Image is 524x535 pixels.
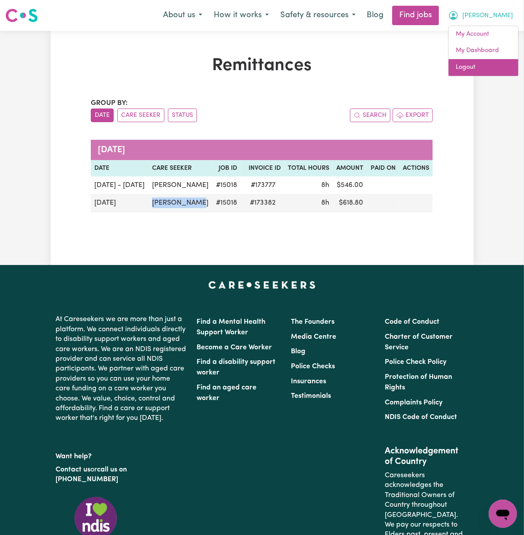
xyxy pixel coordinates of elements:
[442,6,519,25] button: My Account
[284,160,333,177] th: Total Hours
[291,348,305,355] a: Blog
[448,26,519,76] div: My Account
[321,199,329,206] span: 8 hours
[367,160,399,177] th: Paid On
[385,446,468,467] h2: Acknowledgement of Country
[275,6,361,25] button: Safety & resources
[197,384,256,402] a: Find an aged care worker
[291,393,331,400] a: Testimonials
[56,461,186,488] p: or
[245,198,281,208] span: # 173382
[149,176,212,194] td: [PERSON_NAME]
[399,160,433,177] th: Actions
[291,363,335,370] a: Police Checks
[157,6,208,25] button: About us
[212,176,241,194] td: # 15018
[333,194,367,212] td: $ 618.80
[91,56,433,77] h1: Remittances
[392,6,439,25] a: Find jobs
[168,108,197,122] button: sort invoices by paid status
[449,42,518,59] a: My Dashboard
[56,448,186,461] p: Want help?
[149,160,212,177] th: Care Seeker
[56,311,186,427] p: At Careseekers we are more than just a platform. We connect individuals directly to disability su...
[197,318,265,336] a: Find a Mental Health Support Worker
[385,399,442,406] a: Complaints Policy
[117,108,164,122] button: sort invoices by care seeker
[321,182,329,189] span: 8 hours
[5,5,38,26] a: Careseekers logo
[212,194,241,212] td: # 15018
[393,108,433,122] button: Export
[91,140,433,160] caption: [DATE]
[385,318,439,325] a: Code of Conduct
[91,194,149,212] td: [DATE]
[197,344,272,351] a: Become a Care Worker
[462,11,513,21] span: [PERSON_NAME]
[449,59,518,76] a: Logout
[245,180,281,191] span: # 173777
[197,359,275,376] a: Find a disability support worker
[56,466,91,473] a: Contact us
[333,176,367,194] td: $ 546.00
[291,318,334,325] a: The Founders
[385,359,446,366] a: Police Check Policy
[5,7,38,23] img: Careseekers logo
[333,160,367,177] th: Amount
[208,6,275,25] button: How it works
[91,176,149,194] td: [DATE] - [DATE]
[291,333,336,340] a: Media Centre
[208,281,316,288] a: Careseekers home page
[291,378,326,385] a: Insurances
[91,108,114,122] button: sort invoices by date
[449,26,518,43] a: My Account
[385,333,453,351] a: Charter of Customer Service
[385,414,457,421] a: NDIS Code of Conduct
[149,194,212,212] td: [PERSON_NAME]
[91,100,128,107] span: Group by:
[212,160,241,177] th: Job ID
[350,108,390,122] button: Search
[489,500,517,528] iframe: Button to launch messaging window
[385,374,452,391] a: Protection of Human Rights
[241,160,284,177] th: Invoice ID
[91,160,149,177] th: Date
[361,6,389,25] a: Blog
